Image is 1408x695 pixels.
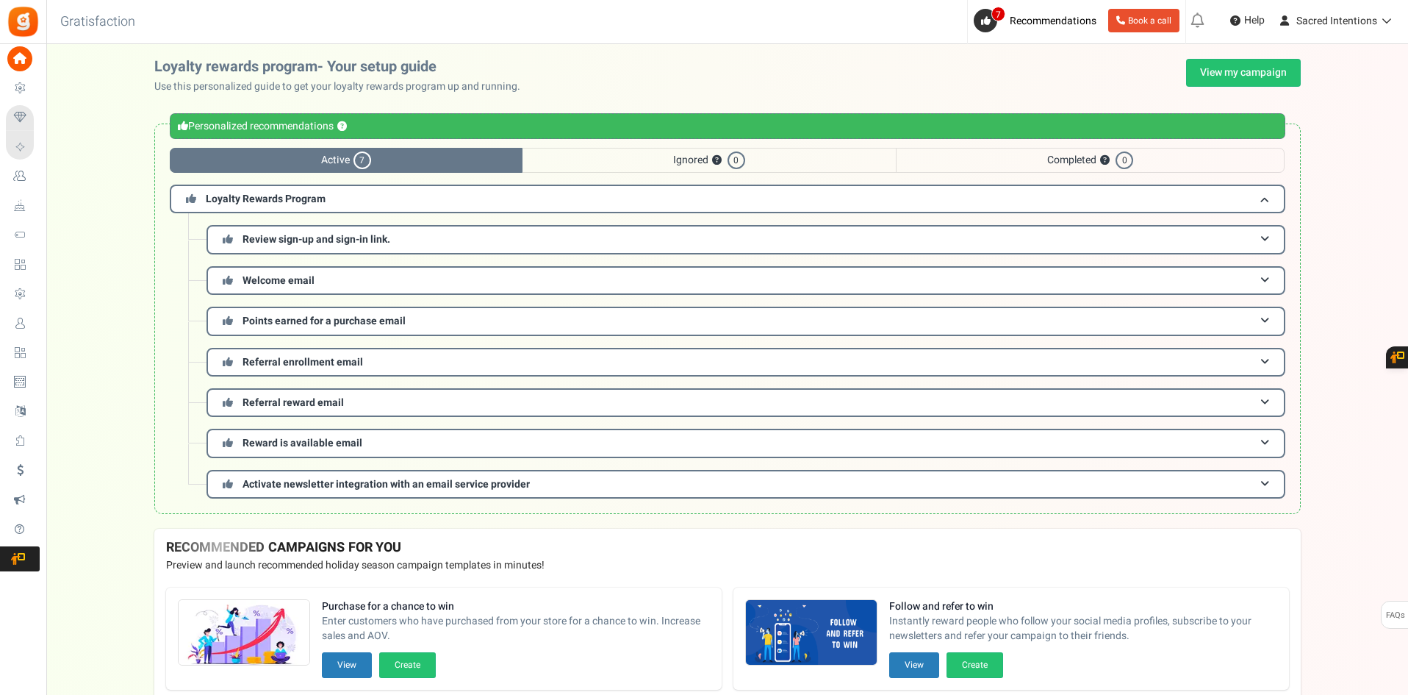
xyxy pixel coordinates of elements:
button: View [889,652,939,678]
a: View my campaign [1186,59,1301,87]
span: Activate newsletter integration with an email service provider [243,477,530,492]
span: 7 [991,7,1005,21]
button: ? [1100,156,1110,165]
div: Personalized recommendations [170,113,1285,139]
span: Ignored [522,148,896,173]
p: Use this personalized guide to get your loyalty rewards program up and running. [154,79,532,94]
img: Gratisfaction [7,5,40,38]
span: Referral enrollment email [243,354,363,370]
a: 7 Recommendations [974,9,1102,32]
button: View [322,652,372,678]
h3: Gratisfaction [44,7,151,37]
span: Referral reward email [243,395,344,410]
span: Help [1240,13,1265,28]
button: Create [947,652,1003,678]
span: Completed [896,148,1285,173]
a: Book a call [1108,9,1179,32]
strong: Purchase for a chance to win [322,599,710,614]
button: ? [337,122,347,132]
span: Review sign-up and sign-in link. [243,232,390,247]
span: 0 [1116,152,1133,169]
p: Preview and launch recommended holiday season campaign templates in minutes! [166,558,1289,573]
img: Recommended Campaigns [746,600,877,666]
h2: Loyalty rewards program- Your setup guide [154,59,532,75]
strong: Follow and refer to win [889,599,1277,614]
span: Welcome email [243,273,315,288]
span: Active [170,148,522,173]
span: Instantly reward people who follow your social media profiles, subscribe to your newsletters and ... [889,614,1277,644]
span: FAQs [1385,602,1405,630]
h4: RECOMMENDED CAMPAIGNS FOR YOU [166,541,1289,555]
span: 7 [353,152,371,169]
span: 0 [728,152,745,169]
span: Reward is available email [243,435,362,451]
button: ? [712,156,722,165]
button: Create [379,652,436,678]
a: Help [1224,9,1271,32]
img: Recommended Campaigns [179,600,309,666]
span: Recommendations [1010,13,1096,29]
span: Enter customers who have purchased from your store for a chance to win. Increase sales and AOV. [322,614,710,644]
span: Loyalty Rewards Program [206,191,326,207]
span: Sacred Intentions [1296,13,1377,29]
span: Points earned for a purchase email [243,313,406,329]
